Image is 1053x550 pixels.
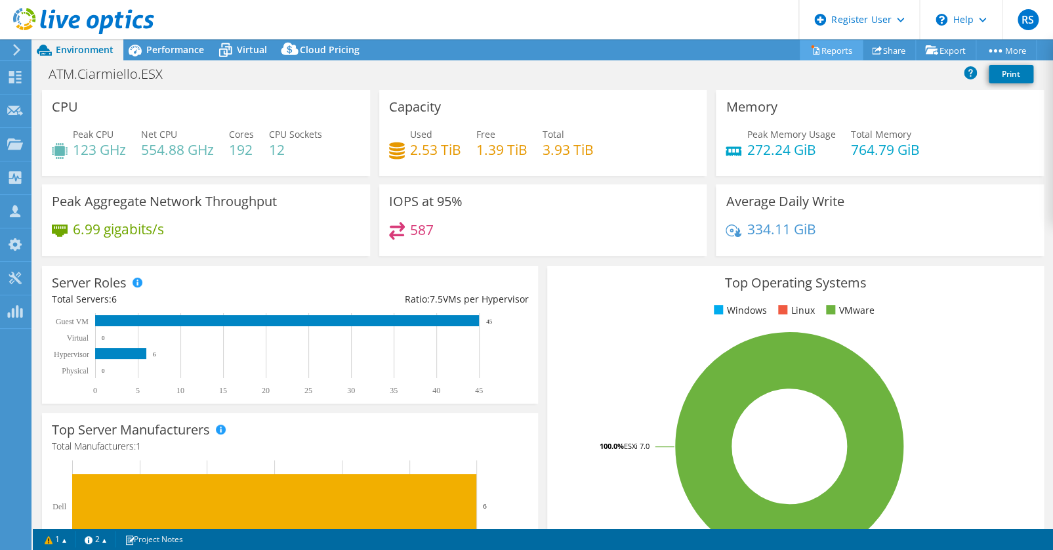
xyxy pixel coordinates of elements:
[711,303,766,318] li: Windows
[915,40,976,60] a: Export
[269,142,322,157] h4: 12
[800,40,863,60] a: Reports
[75,531,116,547] a: 2
[543,142,594,157] h4: 3.93 TiB
[543,128,564,140] span: Total
[410,142,461,157] h4: 2.53 TiB
[73,142,126,157] h4: 123 GHz
[93,386,97,395] text: 0
[747,222,816,236] h4: 334.11 GiB
[347,386,355,395] text: 30
[52,194,277,209] h3: Peak Aggregate Network Throughput
[54,350,89,359] text: Hypervisor
[52,439,528,454] h4: Total Manufacturers:
[136,386,140,395] text: 5
[52,502,66,511] text: Dell
[410,128,432,140] span: Used
[115,531,192,547] a: Project Notes
[52,292,290,307] div: Total Servers:
[56,317,89,326] text: Guest VM
[389,100,441,114] h3: Capacity
[483,502,487,510] text: 6
[300,43,360,56] span: Cloud Pricing
[237,43,267,56] span: Virtual
[229,142,254,157] h4: 192
[475,386,483,395] text: 45
[136,440,141,452] span: 1
[43,67,183,81] h1: ATM.Ciarmiello.ESX
[62,366,89,375] text: Physical
[429,293,442,305] span: 7.5
[726,194,844,209] h3: Average Daily Write
[823,303,874,318] li: VMware
[1018,9,1039,30] span: RS
[262,386,270,395] text: 20
[73,128,114,140] span: Peak CPU
[747,142,835,157] h4: 272.24 GiB
[389,194,463,209] h3: IOPS at 95%
[476,128,495,140] span: Free
[56,43,114,56] span: Environment
[35,531,76,547] a: 1
[486,318,493,325] text: 45
[102,335,105,341] text: 0
[112,293,117,305] span: 6
[726,100,777,114] h3: Memory
[850,142,919,157] h4: 764.79 GiB
[476,142,527,157] h4: 1.39 TiB
[269,128,322,140] span: CPU Sockets
[557,276,1033,290] h3: Top Operating Systems
[850,128,911,140] span: Total Memory
[52,276,127,290] h3: Server Roles
[52,100,78,114] h3: CPU
[141,142,214,157] h4: 554.88 GHz
[153,351,156,358] text: 6
[976,40,1037,60] a: More
[304,386,312,395] text: 25
[52,423,210,437] h3: Top Server Manufacturers
[390,386,398,395] text: 35
[290,292,528,307] div: Ratio: VMs per Hypervisor
[141,128,177,140] span: Net CPU
[775,303,814,318] li: Linux
[936,14,947,26] svg: \n
[624,441,650,451] tspan: ESXi 7.0
[229,128,254,140] span: Cores
[219,386,227,395] text: 15
[432,386,440,395] text: 40
[989,65,1033,83] a: Print
[73,222,164,236] h4: 6.99 gigabits/s
[862,40,916,60] a: Share
[176,386,184,395] text: 10
[410,222,434,237] h4: 587
[600,441,624,451] tspan: 100.0%
[146,43,204,56] span: Performance
[747,128,835,140] span: Peak Memory Usage
[102,368,105,374] text: 0
[67,333,89,343] text: Virtual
